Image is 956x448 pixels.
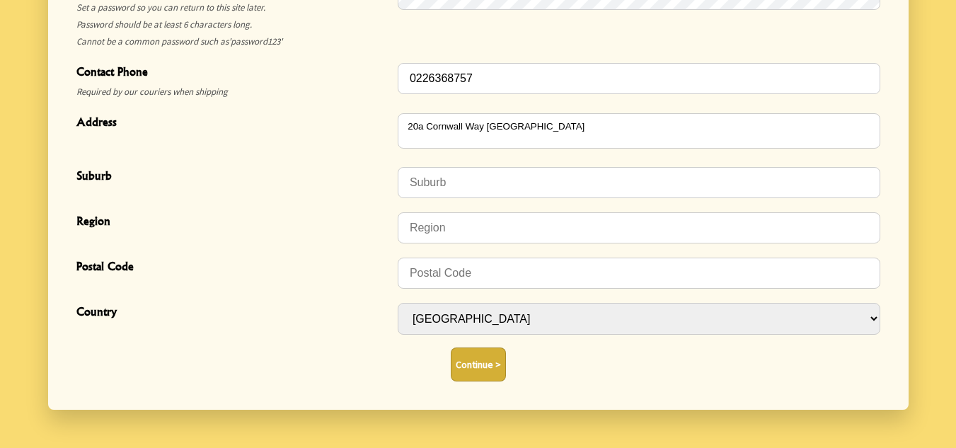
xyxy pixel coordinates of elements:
[76,258,391,278] span: Postal Code
[451,348,506,381] button: Continue >
[398,258,880,289] input: Postal Code
[76,113,391,134] span: Address
[76,167,391,188] span: Suburb
[398,212,880,243] input: Region
[76,63,391,84] span: Contact Phone
[76,303,391,323] span: Country
[398,63,880,94] input: Contact Phone
[76,84,391,100] span: Required by our couriers when shipping
[398,113,880,149] textarea: Address
[76,212,391,233] span: Region
[398,303,880,335] select: Country
[398,167,880,198] input: Suburb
